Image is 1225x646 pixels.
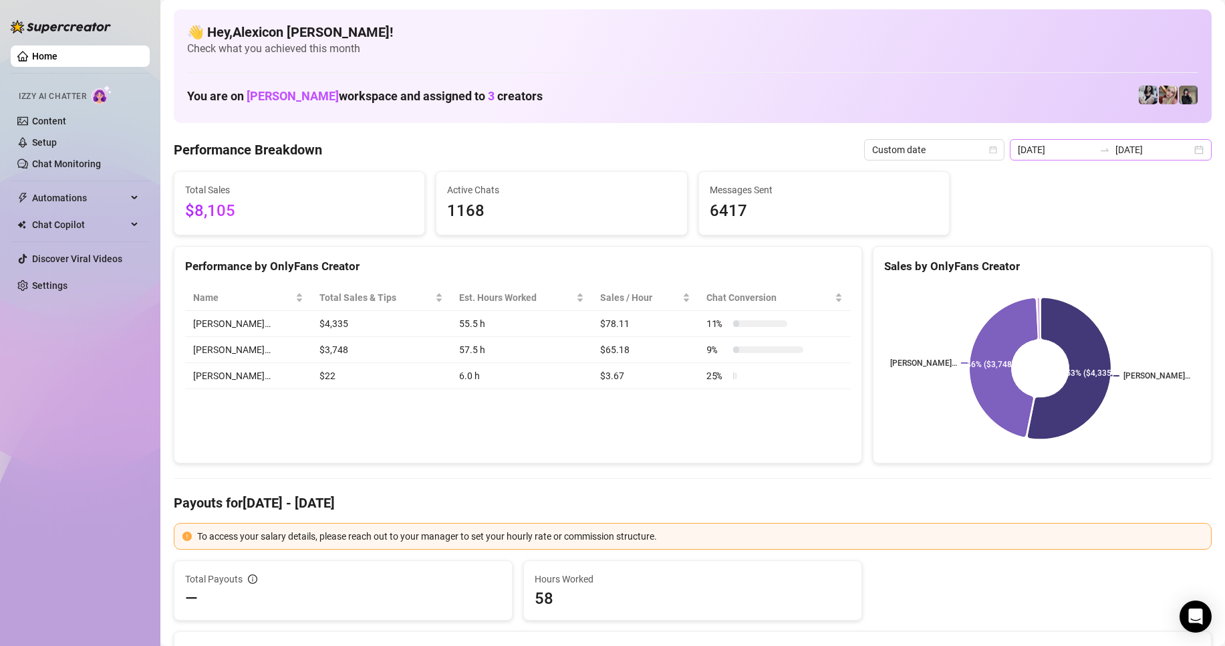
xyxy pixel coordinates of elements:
img: Sadie [1139,86,1158,104]
div: Performance by OnlyFans Creator [185,257,851,276]
span: 1168 [447,199,676,224]
a: Chat Monitoring [32,158,101,169]
span: Total Payouts [185,572,243,586]
a: Content [32,116,66,126]
img: Anna [1179,86,1198,104]
th: Chat Conversion [698,285,851,311]
img: AI Chatter [92,85,112,104]
span: 6417 [710,199,938,224]
img: Chat Copilot [17,220,26,229]
input: Start date [1018,142,1094,157]
span: Chat Copilot [32,214,127,235]
td: [PERSON_NAME]… [185,337,311,363]
text: [PERSON_NAME]… [890,358,957,368]
span: 3 [488,89,495,103]
a: Setup [32,137,57,148]
td: $4,335 [311,311,451,337]
td: 55.5 h [451,311,592,337]
h4: 👋 Hey, Alexicon [PERSON_NAME] ! [187,23,1198,41]
img: logo-BBDzfeDw.svg [11,20,111,33]
span: calendar [989,146,997,154]
span: Messages Sent [710,183,938,197]
span: 9 % [706,342,728,357]
span: Total Sales & Tips [319,290,432,305]
h1: You are on workspace and assigned to creators [187,89,543,104]
td: [PERSON_NAME]… [185,311,311,337]
span: Total Sales [185,183,414,197]
td: 6.0 h [451,363,592,389]
th: Total Sales & Tips [311,285,451,311]
td: $78.11 [592,311,698,337]
td: [PERSON_NAME]… [185,363,311,389]
th: Name [185,285,311,311]
span: Check what you achieved this month [187,41,1198,56]
span: Active Chats [447,183,676,197]
text: [PERSON_NAME]… [1123,371,1190,381]
div: To access your salary details, please reach out to your manager to set your hourly rate or commis... [197,529,1203,544]
td: $3,748 [311,337,451,363]
div: Sales by OnlyFans Creator [884,257,1200,276]
span: Hours Worked [535,572,851,586]
span: exclamation-circle [182,532,192,541]
div: Est. Hours Worked [459,290,573,305]
span: Chat Conversion [706,290,832,305]
span: Sales / Hour [600,290,680,305]
td: 57.5 h [451,337,592,363]
span: Izzy AI Chatter [19,90,86,103]
h4: Performance Breakdown [174,140,322,159]
td: $22 [311,363,451,389]
div: Open Intercom Messenger [1180,601,1212,633]
span: 25 % [706,368,728,383]
td: $65.18 [592,337,698,363]
span: $8,105 [185,199,414,224]
span: to [1099,144,1110,155]
span: — [185,588,198,609]
span: Custom date [872,140,996,160]
a: Home [32,51,57,62]
span: thunderbolt [17,193,28,203]
span: Name [193,290,293,305]
th: Sales / Hour [592,285,698,311]
a: Settings [32,280,67,291]
h4: Payouts for [DATE] - [DATE] [174,494,1212,512]
span: Automations [32,187,127,209]
a: Discover Viral Videos [32,253,122,264]
span: swap-right [1099,144,1110,155]
span: info-circle [248,574,257,584]
td: $3.67 [592,363,698,389]
img: Anna [1159,86,1178,104]
span: 58 [535,588,851,609]
span: [PERSON_NAME] [247,89,339,103]
input: End date [1115,142,1192,157]
span: 11 % [706,316,728,331]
